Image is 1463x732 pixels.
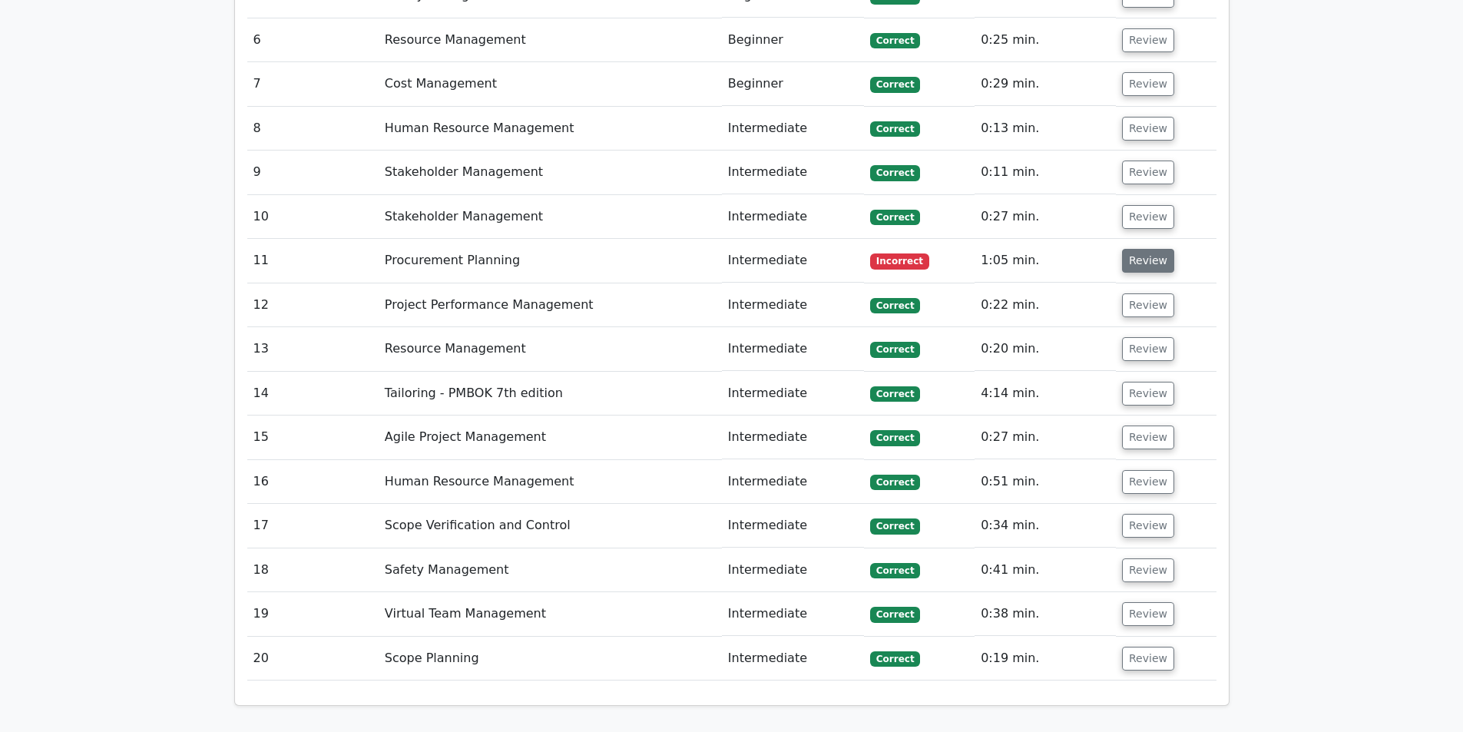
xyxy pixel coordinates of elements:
[1122,470,1174,494] button: Review
[247,18,379,62] td: 6
[722,62,864,106] td: Beginner
[379,18,722,62] td: Resource Management
[722,504,864,548] td: Intermediate
[247,239,379,283] td: 11
[247,504,379,548] td: 17
[1122,293,1174,317] button: Review
[247,637,379,681] td: 20
[975,592,1116,636] td: 0:38 min.
[975,151,1116,194] td: 0:11 min.
[247,416,379,459] td: 15
[975,372,1116,416] td: 4:14 min.
[870,386,920,402] span: Correct
[379,504,722,548] td: Scope Verification and Control
[379,372,722,416] td: Tailoring - PMBOK 7th edition
[1122,117,1174,141] button: Review
[722,637,864,681] td: Intermediate
[975,327,1116,371] td: 0:20 min.
[975,283,1116,327] td: 0:22 min.
[975,548,1116,592] td: 0:41 min.
[379,592,722,636] td: Virtual Team Management
[247,195,379,239] td: 10
[379,107,722,151] td: Human Resource Management
[247,107,379,151] td: 8
[870,77,920,92] span: Correct
[870,165,920,181] span: Correct
[870,298,920,313] span: Correct
[1122,205,1174,229] button: Review
[870,607,920,622] span: Correct
[722,327,864,371] td: Intermediate
[870,518,920,534] span: Correct
[247,460,379,504] td: 16
[1122,337,1174,361] button: Review
[870,33,920,48] span: Correct
[1122,426,1174,449] button: Review
[247,327,379,371] td: 13
[379,239,722,283] td: Procurement Planning
[722,195,864,239] td: Intermediate
[247,592,379,636] td: 19
[975,504,1116,548] td: 0:34 min.
[722,151,864,194] td: Intermediate
[1122,514,1174,538] button: Review
[870,253,929,269] span: Incorrect
[1122,558,1174,582] button: Review
[379,327,722,371] td: Resource Management
[247,548,379,592] td: 18
[975,460,1116,504] td: 0:51 min.
[722,283,864,327] td: Intermediate
[379,62,722,106] td: Cost Management
[975,637,1116,681] td: 0:19 min.
[379,548,722,592] td: Safety Management
[379,460,722,504] td: Human Resource Management
[1122,602,1174,626] button: Review
[247,372,379,416] td: 14
[870,563,920,578] span: Correct
[247,283,379,327] td: 12
[870,651,920,667] span: Correct
[379,195,722,239] td: Stakeholder Management
[975,195,1116,239] td: 0:27 min.
[1122,28,1174,52] button: Review
[870,475,920,490] span: Correct
[379,151,722,194] td: Stakeholder Management
[870,430,920,445] span: Correct
[722,107,864,151] td: Intermediate
[1122,72,1174,96] button: Review
[247,62,379,106] td: 7
[722,239,864,283] td: Intermediate
[247,151,379,194] td: 9
[722,18,864,62] td: Beginner
[1122,647,1174,671] button: Review
[379,283,722,327] td: Project Performance Management
[1122,382,1174,406] button: Review
[722,592,864,636] td: Intermediate
[1122,249,1174,273] button: Review
[722,416,864,459] td: Intermediate
[975,416,1116,459] td: 0:27 min.
[975,239,1116,283] td: 1:05 min.
[975,107,1116,151] td: 0:13 min.
[722,372,864,416] td: Intermediate
[379,416,722,459] td: Agile Project Management
[975,62,1116,106] td: 0:29 min.
[975,18,1116,62] td: 0:25 min.
[870,210,920,225] span: Correct
[379,637,722,681] td: Scope Planning
[870,342,920,357] span: Correct
[1122,161,1174,184] button: Review
[870,121,920,137] span: Correct
[722,548,864,592] td: Intermediate
[722,460,864,504] td: Intermediate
